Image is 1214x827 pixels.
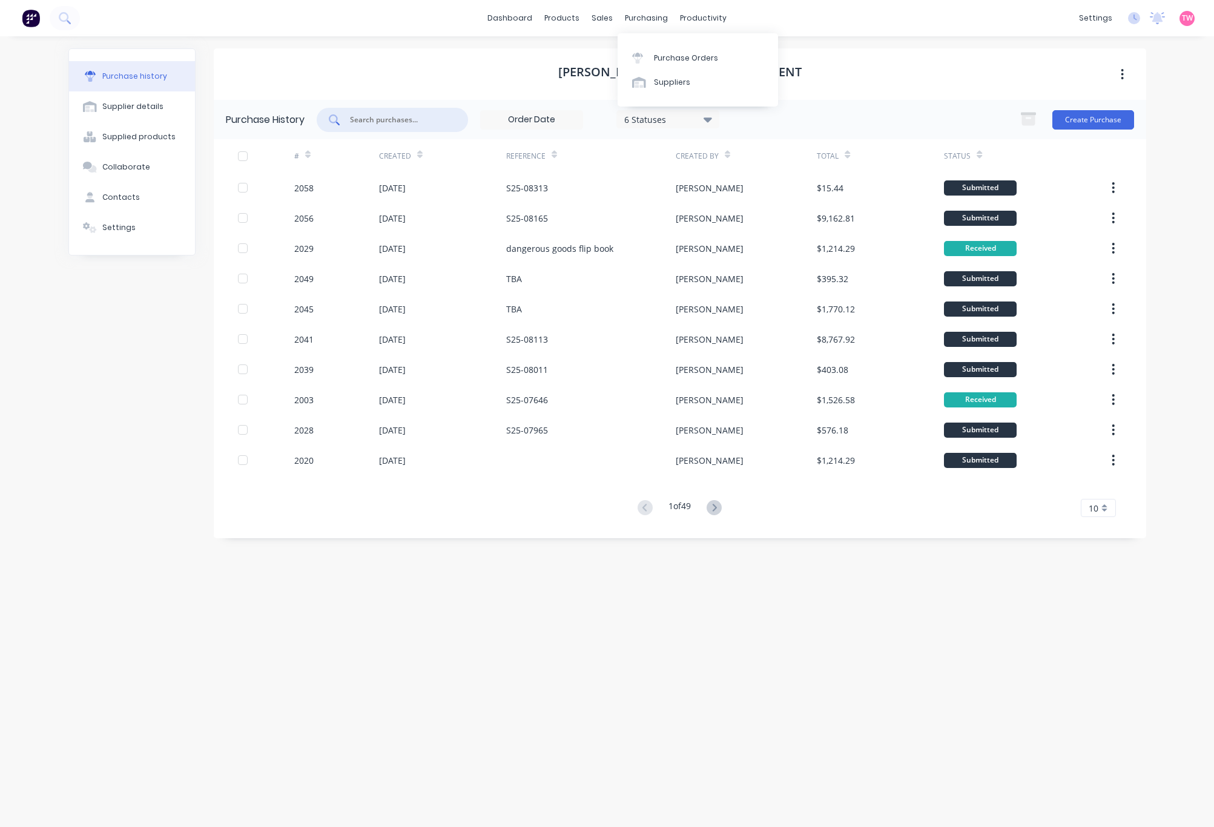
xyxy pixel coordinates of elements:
div: $403.08 [817,363,848,376]
div: Created [379,151,411,162]
div: $8,767.92 [817,333,855,346]
div: Submitted [944,180,1017,196]
div: # [294,151,299,162]
div: 2045 [294,303,314,315]
div: [DATE] [379,454,406,467]
div: $1,214.29 [817,454,855,467]
div: $1,770.12 [817,303,855,315]
div: Created By [676,151,719,162]
div: products [538,9,586,27]
div: settings [1073,9,1118,27]
span: 10 [1089,502,1098,515]
div: Status [944,151,971,162]
div: [PERSON_NAME] [676,272,744,285]
span: TW [1182,13,1193,24]
div: 2003 [294,394,314,406]
a: Suppliers [618,70,778,94]
div: Submitted [944,423,1017,438]
button: Supplier details [69,91,195,122]
div: 2029 [294,242,314,255]
button: Contacts [69,182,195,213]
div: S25-08165 [506,212,548,225]
div: [PERSON_NAME] [676,454,744,467]
div: Reference [506,151,546,162]
div: Contacts [102,192,140,203]
div: 2020 [294,454,314,467]
div: [PERSON_NAME] [676,182,744,194]
div: $1,526.58 [817,394,855,406]
div: S25-08313 [506,182,548,194]
div: Supplied products [102,131,176,142]
input: Order Date [481,111,582,129]
div: Received [944,392,1017,407]
div: TBA [506,303,522,315]
div: [DATE] [379,424,406,437]
div: [PERSON_NAME] [676,242,744,255]
div: Purchase History [226,113,305,127]
div: S25-08011 [506,363,548,376]
div: [DATE] [379,182,406,194]
input: Search purchases... [349,114,449,126]
button: Supplied products [69,122,195,152]
div: [PERSON_NAME] [676,394,744,406]
div: [PERSON_NAME] [676,424,744,437]
div: S25-07646 [506,394,548,406]
div: TBA [506,272,522,285]
div: Supplier details [102,101,163,112]
div: [DATE] [379,333,406,346]
h1: [PERSON_NAME] Transport Equipment [558,65,802,79]
div: $9,162.81 [817,212,855,225]
div: 2039 [294,363,314,376]
div: 2056 [294,212,314,225]
div: Submitted [944,271,1017,286]
button: Settings [69,213,195,243]
div: [DATE] [379,303,406,315]
div: Submitted [944,301,1017,317]
div: S25-08113 [506,333,548,346]
div: 6 Statuses [624,113,711,125]
div: S25-07965 [506,424,548,437]
div: Purchase Orders [654,53,718,64]
div: [DATE] [379,242,406,255]
div: [DATE] [379,272,406,285]
div: Purchase history [102,71,167,82]
div: $1,214.29 [817,242,855,255]
div: 2041 [294,333,314,346]
div: Total [817,151,839,162]
div: Submitted [944,211,1017,226]
a: Purchase Orders [618,45,778,70]
div: [DATE] [379,212,406,225]
div: productivity [674,9,733,27]
div: dangerous goods flip book [506,242,613,255]
div: Settings [102,222,136,233]
div: Suppliers [654,77,690,88]
a: dashboard [481,9,538,27]
div: 2058 [294,182,314,194]
button: Purchase history [69,61,195,91]
div: [PERSON_NAME] [676,212,744,225]
div: Submitted [944,453,1017,468]
button: Collaborate [69,152,195,182]
div: $576.18 [817,424,848,437]
div: Received [944,241,1017,256]
div: [DATE] [379,363,406,376]
button: Create Purchase [1052,110,1134,130]
div: 2028 [294,424,314,437]
img: Factory [22,9,40,27]
div: [PERSON_NAME] [676,333,744,346]
div: [PERSON_NAME] [676,363,744,376]
div: $15.44 [817,182,843,194]
div: $395.32 [817,272,848,285]
div: 1 of 49 [668,499,691,517]
div: Collaborate [102,162,150,173]
div: purchasing [619,9,674,27]
div: 2049 [294,272,314,285]
div: [DATE] [379,394,406,406]
div: [PERSON_NAME] [676,303,744,315]
div: sales [586,9,619,27]
div: Submitted [944,332,1017,347]
div: Submitted [944,362,1017,377]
